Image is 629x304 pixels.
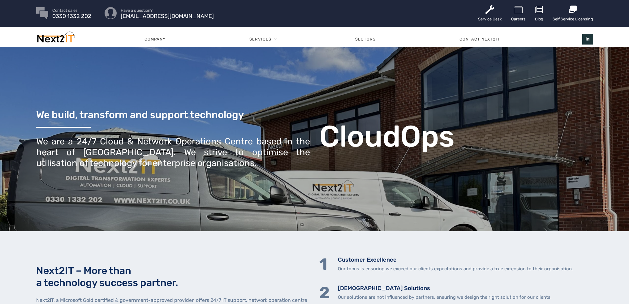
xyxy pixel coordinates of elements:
[52,14,91,18] span: 0330 1332 202
[52,8,91,12] span: Contact sales
[36,265,310,289] h2: Next2IT – More than a technology success partner.
[338,265,573,272] p: Our focus is ensuring we exceed our clients expectations and provide a true extension to their or...
[36,109,310,120] h3: We build, transform and support technology
[338,285,552,292] h5: [DEMOGRAPHIC_DATA] Solutions
[52,8,91,18] a: Contact sales 0330 1332 202
[121,8,214,18] a: Have a question? [EMAIL_ADDRESS][DOMAIN_NAME]
[121,14,214,18] span: [EMAIL_ADDRESS][DOMAIN_NAME]
[249,30,271,49] a: Services
[121,8,214,12] span: Have a question?
[319,119,454,154] b: CloudOps
[313,30,418,49] a: Sectors
[418,30,542,49] a: Contact Next2IT
[36,32,75,45] img: Next2IT
[338,256,573,264] h5: Customer Excellence
[103,30,208,49] a: Company
[338,294,552,301] p: Our solutions are not influenced by partners, ensuring we design the right solution for our clients.
[36,136,310,168] div: We are a 24/7 Cloud & Network Operations Centre based in the heart of [GEOGRAPHIC_DATA]. We striv...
